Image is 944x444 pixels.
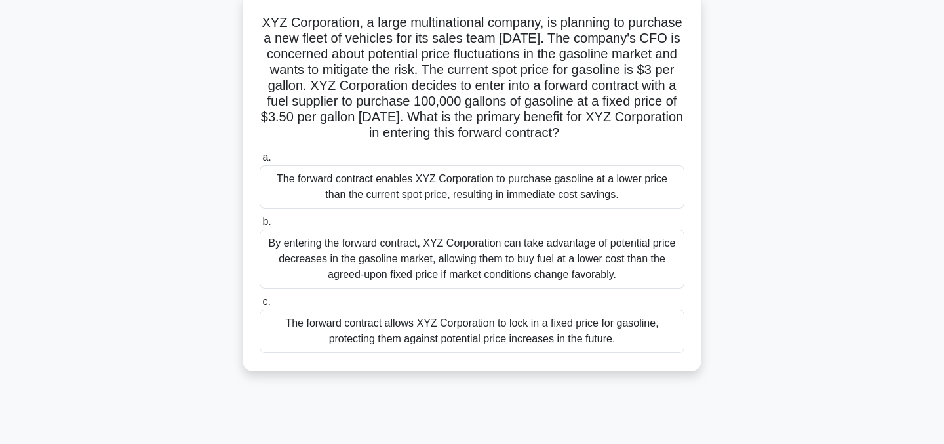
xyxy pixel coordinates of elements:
[260,165,684,209] div: The forward contract enables XYZ Corporation to purchase gasoline at a lower price than the curre...
[260,230,684,289] div: By entering the forward contract, XYZ Corporation can take advantage of potential price decreases...
[258,14,686,142] h5: XYZ Corporation, a large multinational company, is planning to purchase a new fleet of vehicles f...
[262,296,270,307] span: c.
[262,216,271,227] span: b.
[260,310,684,353] div: The forward contract allows XYZ Corporation to lock in a fixed price for gasoline, protecting the...
[262,151,271,163] span: a.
